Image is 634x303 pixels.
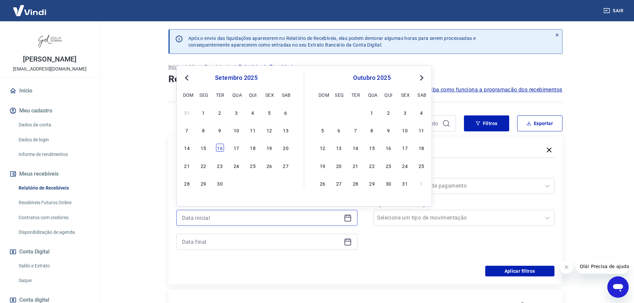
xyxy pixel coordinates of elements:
[183,179,191,187] div: Choose domingo, 28 de setembro de 2025
[351,91,359,99] div: ter
[183,144,191,152] div: Choose domingo, 14 de setembro de 2025
[607,276,629,298] iframe: Botão para abrir a janela de mensagens
[318,179,326,187] div: Choose domingo, 26 de outubro de 2025
[317,74,426,82] div: outubro 2025
[265,179,273,187] div: Choose sexta-feira, 3 de outubro de 2025
[368,108,376,116] div: Choose quarta-feira, 1 de outubro de 2025
[249,126,257,134] div: Choose quinta-feira, 11 de setembro de 2025
[265,126,273,134] div: Choose sexta-feira, 12 de setembro de 2025
[368,144,376,152] div: Choose quarta-feira, 15 de outubro de 2025
[232,144,240,152] div: Choose quarta-feira, 17 de setembro de 2025
[8,0,51,21] img: Vindi
[351,144,359,152] div: Choose terça-feira, 14 de outubro de 2025
[182,107,291,188] div: month 2025-09
[417,91,425,99] div: sab
[317,107,426,188] div: month 2025-10
[425,86,562,94] a: Saiba como funciona a programação dos recebimentos
[576,259,629,274] iframe: Mensagem da empresa
[417,108,425,116] div: Choose sábado, 4 de outubro de 2025
[232,179,240,187] div: Choose quarta-feira, 1 de outubro de 2025
[318,162,326,170] div: Choose domingo, 19 de outubro de 2025
[199,179,207,187] div: Choose segunda-feira, 29 de setembro de 2025
[335,162,343,170] div: Choose segunda-feira, 20 de outubro de 2025
[368,91,376,99] div: qua
[199,162,207,170] div: Choose segunda-feira, 22 de setembro de 2025
[16,181,92,195] a: Relatório de Recebíveis
[16,133,92,147] a: Dados de login
[249,144,257,152] div: Choose quinta-feira, 18 de setembro de 2025
[265,144,273,152] div: Choose sexta-feira, 19 de setembro de 2025
[16,274,92,287] a: Saque
[401,179,409,187] div: Choose sexta-feira, 31 de outubro de 2025
[401,91,409,99] div: sex
[265,162,273,170] div: Choose sexta-feira, 26 de setembro de 2025
[232,126,240,134] div: Choose quarta-feira, 10 de setembro de 2025
[351,179,359,187] div: Choose terça-feira, 28 de outubro de 2025
[182,213,341,223] input: Data inicial
[401,126,409,134] div: Choose sexta-feira, 10 de outubro de 2025
[168,63,182,71] a: Início
[4,5,56,10] span: Olá! Precisa de ajuda?
[233,63,236,71] p: /
[249,162,257,170] div: Choose quinta-feira, 25 de setembro de 2025
[282,179,290,187] div: Choose sábado, 4 de outubro de 2025
[13,66,87,73] p: [EMAIL_ADDRESS][DOMAIN_NAME]
[184,63,187,71] p: /
[417,162,425,170] div: Choose sábado, 25 de outubro de 2025
[418,74,426,82] button: Next Month
[384,179,392,187] div: Choose quinta-feira, 30 de outubro de 2025
[168,73,562,86] h4: Relatório de Recebíveis
[216,91,224,99] div: ter
[282,108,290,116] div: Choose sábado, 6 de setembro de 2025
[183,162,191,170] div: Choose domingo, 21 de setembro de 2025
[351,126,359,134] div: Choose terça-feira, 7 de outubro de 2025
[485,266,554,276] button: Aplicar filtros
[182,237,341,247] input: Data final
[368,179,376,187] div: Choose quarta-feira, 29 de outubro de 2025
[384,108,392,116] div: Choose quinta-feira, 2 de outubro de 2025
[232,91,240,99] div: qua
[375,201,553,209] label: Tipo de Movimentação
[183,126,191,134] div: Choose domingo, 7 de setembro de 2025
[8,244,92,259] button: Conta Digital
[560,260,573,274] iframe: Fechar mensagem
[417,144,425,152] div: Choose sábado, 18 de outubro de 2025
[602,5,626,17] button: Sair
[249,91,257,99] div: qui
[216,126,224,134] div: Choose terça-feira, 9 de setembro de 2025
[351,108,359,116] div: Choose terça-feira, 30 de setembro de 2025
[216,108,224,116] div: Choose terça-feira, 2 de setembro de 2025
[335,108,343,116] div: Choose segunda-feira, 29 de setembro de 2025
[16,211,92,225] a: Contratos com credores
[318,108,326,116] div: Choose domingo, 28 de setembro de 2025
[335,179,343,187] div: Choose segunda-feira, 27 de outubro de 2025
[517,115,562,131] button: Exportar
[384,144,392,152] div: Choose quinta-feira, 16 de outubro de 2025
[16,148,92,161] a: Informe de rendimentos
[16,259,92,273] a: Saldo e Extrato
[182,74,291,82] div: setembro 2025
[199,126,207,134] div: Choose segunda-feira, 8 de setembro de 2025
[216,162,224,170] div: Choose terça-feira, 23 de setembro de 2025
[239,63,296,71] p: Relatório de Recebíveis
[384,91,392,99] div: qui
[464,115,509,131] button: Filtros
[318,91,326,99] div: dom
[8,103,92,118] button: Meu cadastro
[249,108,257,116] div: Choose quinta-feira, 4 de setembro de 2025
[318,126,326,134] div: Choose domingo, 5 de outubro de 2025
[183,91,191,99] div: dom
[401,108,409,116] div: Choose sexta-feira, 3 de outubro de 2025
[335,144,343,152] div: Choose segunda-feira, 13 de outubro de 2025
[188,35,476,48] p: Após o envio das liquidações aparecerem no Relatório de Recebíveis, elas podem demorar algumas ho...
[401,162,409,170] div: Choose sexta-feira, 24 de outubro de 2025
[199,108,207,116] div: Choose segunda-feira, 1 de setembro de 2025
[199,144,207,152] div: Choose segunda-feira, 15 de setembro de 2025
[249,179,257,187] div: Choose quinta-feira, 2 de outubro de 2025
[282,126,290,134] div: Choose sábado, 13 de setembro de 2025
[401,144,409,152] div: Choose sexta-feira, 17 de outubro de 2025
[282,144,290,152] div: Choose sábado, 20 de setembro de 2025
[8,167,92,181] button: Meus recebíveis
[282,162,290,170] div: Choose sábado, 27 de setembro de 2025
